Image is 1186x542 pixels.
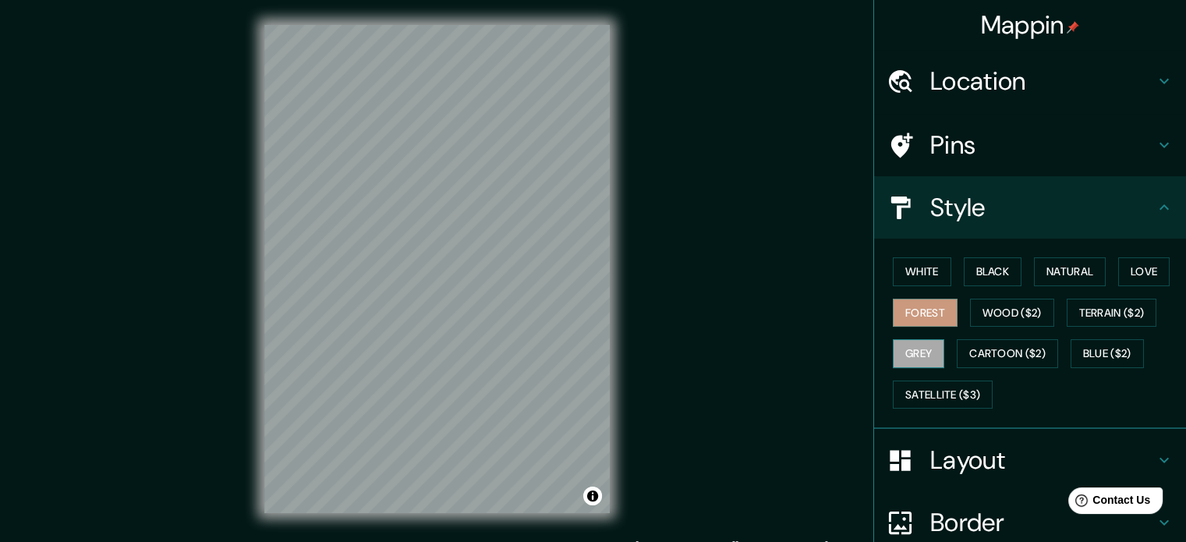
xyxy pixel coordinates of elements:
div: Location [874,50,1186,112]
h4: Style [930,192,1155,223]
div: Style [874,176,1186,239]
button: Blue ($2) [1071,339,1144,368]
button: Forest [893,299,958,328]
iframe: Help widget launcher [1047,481,1169,525]
button: Black [964,257,1022,286]
h4: Mappin [981,9,1080,41]
h4: Pins [930,129,1155,161]
button: Cartoon ($2) [957,339,1058,368]
h4: Layout [930,445,1155,476]
button: Grey [893,339,944,368]
h4: Border [930,507,1155,538]
div: Layout [874,429,1186,491]
img: pin-icon.png [1067,21,1079,34]
button: Love [1118,257,1170,286]
button: Natural [1034,257,1106,286]
canvas: Map [264,25,610,513]
button: White [893,257,951,286]
h4: Location [930,66,1155,97]
button: Toggle attribution [583,487,602,505]
button: Wood ($2) [970,299,1054,328]
button: Satellite ($3) [893,381,993,409]
div: Pins [874,114,1186,176]
button: Terrain ($2) [1067,299,1157,328]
